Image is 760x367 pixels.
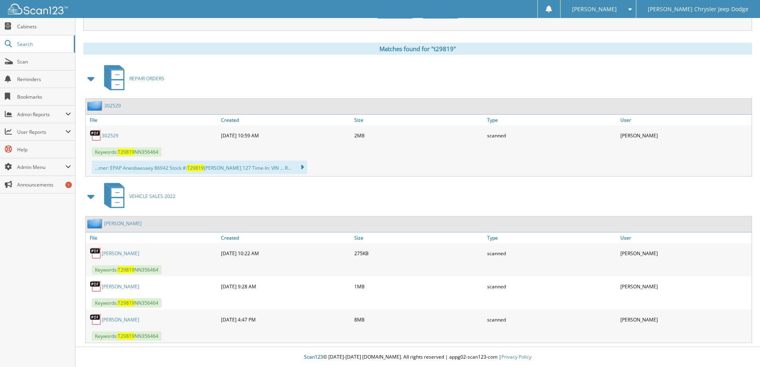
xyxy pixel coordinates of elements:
[304,353,323,360] span: Scan123
[118,333,134,339] span: T29819
[720,329,760,367] iframe: Chat Widget
[118,300,134,306] span: T29819
[17,111,65,118] span: Admin Reports
[618,115,752,125] a: User
[352,278,486,294] div: 1MB
[17,41,70,48] span: Search
[352,311,486,327] div: 8MB
[102,250,139,257] a: [PERSON_NAME]
[572,7,617,12] span: [PERSON_NAME]
[104,102,121,109] a: 302529
[219,245,352,261] div: [DATE] 10:22 AM
[352,115,486,125] a: Size
[485,232,618,243] a: Type
[618,311,752,327] div: [PERSON_NAME]
[17,164,65,171] span: Admin Menu
[219,278,352,294] div: [DATE] 9:28 AM
[17,181,71,188] span: Announcements
[485,115,618,125] a: Type
[102,132,118,139] a: 302529
[90,313,102,325] img: PDF.png
[90,247,102,259] img: PDF.png
[92,147,162,157] span: Keywords: NN356464
[87,101,104,111] img: folder2.png
[485,245,618,261] div: scanned
[17,93,71,100] span: Bookmarks
[501,353,531,360] a: Privacy Policy
[618,278,752,294] div: [PERSON_NAME]
[648,7,748,12] span: [PERSON_NAME] Chrysler Jeep Dodge
[219,311,352,327] div: [DATE] 4:47 PM
[104,220,142,227] a: [PERSON_NAME]
[92,298,162,307] span: Keywords: NN356464
[75,347,760,367] div: © [DATE]-[DATE] [DOMAIN_NAME]. All rights reserved | appg02-scan123-com |
[99,63,164,94] a: REPAIR ORDERS
[17,129,65,135] span: User Reports
[485,127,618,143] div: scanned
[352,245,486,261] div: 275KB
[17,23,71,30] span: Cabinets
[102,316,139,323] a: [PERSON_NAME]
[92,161,307,174] div: ...mer: EPAP Aneobaesaey 86942 Stock #: [PERSON_NAME] 127 Time-In: VIN ... R...
[65,182,72,188] div: 1
[92,265,162,274] span: Keywords: NN356464
[90,129,102,141] img: PDF.png
[17,146,71,153] span: Help
[86,232,219,243] a: File
[8,4,68,14] img: scan123-logo-white.svg
[129,193,176,200] span: VEHICLE SALES 2022
[219,232,352,243] a: Created
[87,218,104,228] img: folder2.png
[618,232,752,243] a: User
[118,266,134,273] span: T29819
[485,278,618,294] div: scanned
[618,127,752,143] div: [PERSON_NAME]
[83,43,752,55] div: Matches found for "t29819"
[129,75,164,82] span: REPAIR ORDERS
[99,181,176,212] a: VEHICLE SALES 2022
[118,149,134,155] span: T29819
[17,76,71,83] span: Reminders
[90,280,102,292] img: PDF.png
[352,232,486,243] a: Size
[219,127,352,143] div: [DATE] 10:59 AM
[102,283,139,290] a: [PERSON_NAME]
[187,165,204,171] span: T29819
[92,331,162,341] span: Keywords: NN356464
[17,58,71,65] span: Scan
[352,127,486,143] div: 2MB
[485,311,618,327] div: scanned
[86,115,219,125] a: File
[618,245,752,261] div: [PERSON_NAME]
[219,115,352,125] a: Created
